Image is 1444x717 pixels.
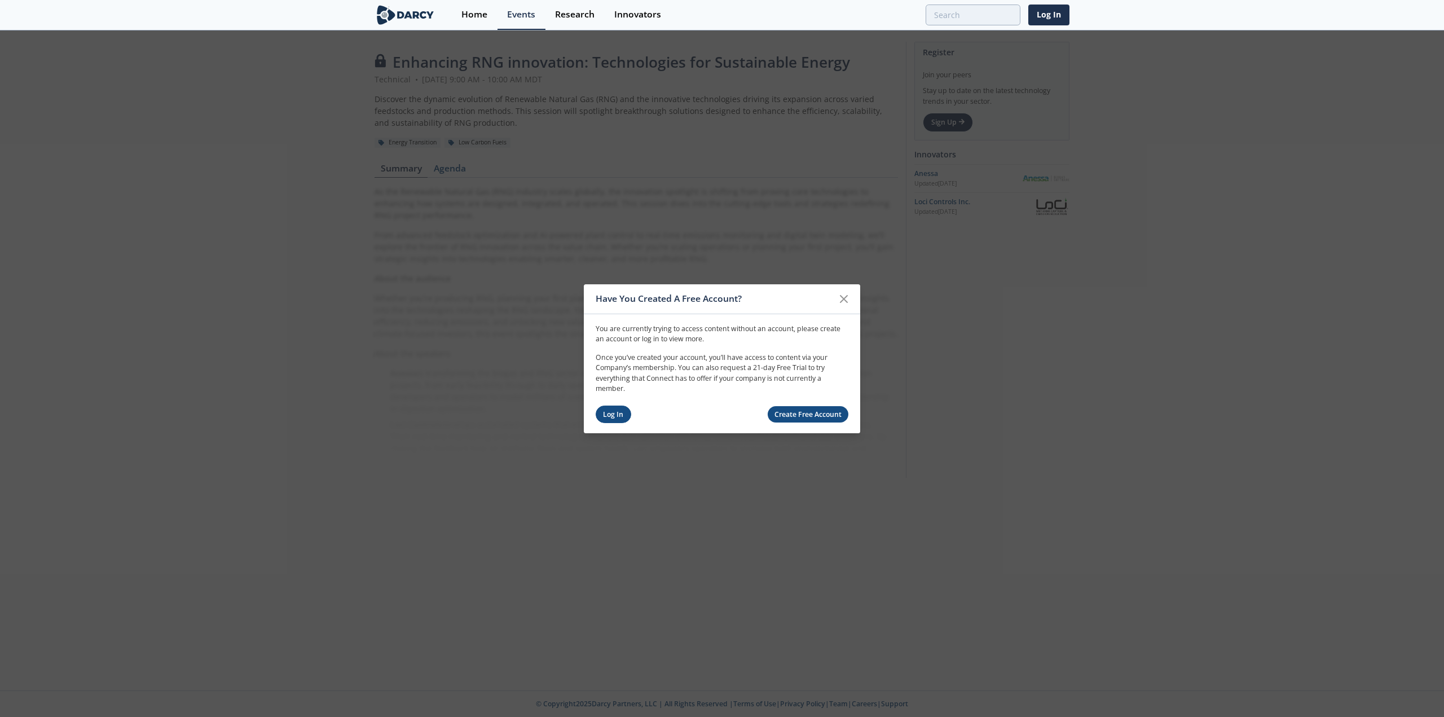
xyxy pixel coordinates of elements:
a: Log In [1028,5,1069,25]
a: Log In [596,406,631,423]
div: Innovators [614,10,661,19]
input: Advanced Search [926,5,1020,25]
div: Research [555,10,595,19]
div: Events [507,10,535,19]
a: Create Free Account [768,406,849,423]
div: Home [461,10,487,19]
img: logo-wide.svg [375,5,436,25]
p: You are currently trying to access content without an account, please create an account or log in... [596,324,848,345]
p: Once you’ve created your account, you’ll have access to content via your Company’s membership. Yo... [596,353,848,394]
div: Have You Created A Free Account? [596,288,833,310]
